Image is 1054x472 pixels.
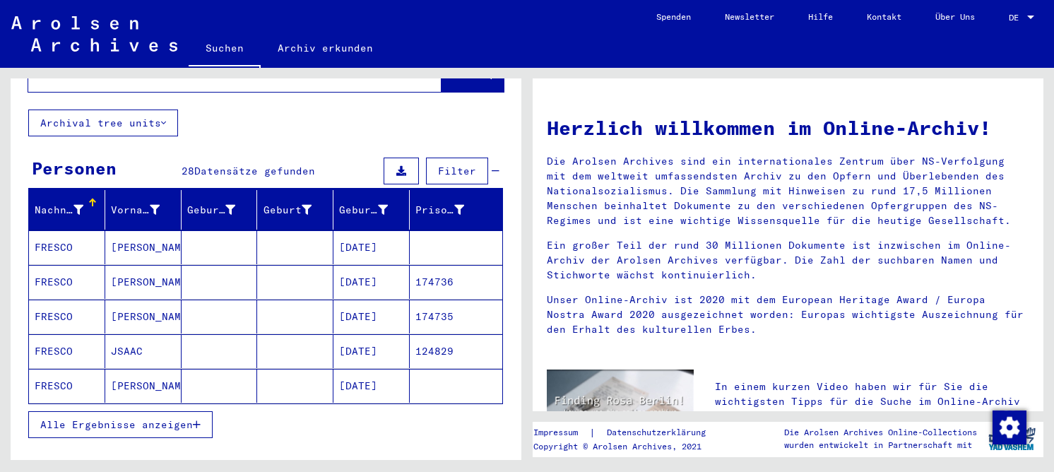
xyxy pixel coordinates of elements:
mat-cell: [DATE] [333,334,410,368]
mat-header-cell: Geburtsname [182,190,258,230]
mat-cell: FRESCO [29,334,105,368]
img: yv_logo.png [985,421,1038,456]
button: Archival tree units [28,110,178,136]
div: Geburtsdatum [339,199,409,221]
p: Unser Online-Archiv ist 2020 mit dem European Heritage Award / Europa Nostra Award 2020 ausgezeic... [547,293,1029,337]
p: Copyright © Arolsen Archives, 2021 [533,440,723,453]
div: Personen [32,155,117,181]
img: Zustimmung ändern [993,411,1026,444]
p: In einem kurzen Video haben wir für Sie die wichtigsten Tipps für die Suche im Online-Archiv zusa... [715,379,1029,424]
a: Datenschutzerklärung [596,425,723,440]
div: Geburtsname [187,203,236,218]
mat-cell: [PERSON_NAME] [105,369,182,403]
mat-cell: JSAAC [105,334,182,368]
mat-header-cell: Geburt‏ [257,190,333,230]
div: Nachname [35,203,83,218]
span: Datensätze gefunden [194,165,315,177]
a: Suchen [189,31,261,68]
mat-cell: [DATE] [333,230,410,264]
mat-cell: [PERSON_NAME] [105,265,182,299]
mat-cell: [PERSON_NAME] [105,300,182,334]
mat-cell: FRESCO [29,300,105,334]
span: Filter [438,165,476,177]
span: 28 [182,165,194,177]
img: Arolsen_neg.svg [11,16,177,52]
div: Nachname [35,199,105,221]
mat-cell: [DATE] [333,369,410,403]
mat-header-cell: Vorname [105,190,182,230]
p: wurden entwickelt in Partnerschaft mit [784,439,977,452]
mat-header-cell: Nachname [29,190,105,230]
mat-cell: 124829 [410,334,502,368]
button: Alle Ergebnisse anzeigen [28,411,213,438]
a: Impressum [533,425,589,440]
div: Prisoner # [415,203,464,218]
span: Alle Ergebnisse anzeigen [40,418,193,431]
div: Geburt‏ [263,199,333,221]
p: Ein großer Teil der rund 30 Millionen Dokumente ist inzwischen im Online-Archiv der Arolsen Archi... [547,238,1029,283]
mat-cell: [DATE] [333,265,410,299]
mat-cell: FRESCO [29,230,105,264]
p: Die Arolsen Archives sind ein internationales Zentrum über NS-Verfolgung mit dem weltweit umfasse... [547,154,1029,228]
p: Die Arolsen Archives Online-Collections [784,426,977,439]
img: video.jpg [547,370,694,449]
h1: Herzlich willkommen im Online-Archiv! [547,113,1029,143]
mat-cell: [DATE] [333,300,410,334]
div: Geburtsname [187,199,257,221]
span: DE [1009,13,1024,23]
div: | [533,425,723,440]
div: Vorname [111,203,160,218]
div: Vorname [111,199,181,221]
mat-cell: FRESCO [29,265,105,299]
div: Geburt‏ [263,203,312,218]
mat-cell: 174735 [410,300,502,334]
a: Archiv erkunden [261,31,390,65]
mat-cell: 174736 [410,265,502,299]
div: Geburtsdatum [339,203,388,218]
button: Filter [426,158,488,184]
mat-header-cell: Prisoner # [410,190,502,230]
mat-cell: FRESCO [29,369,105,403]
mat-cell: [PERSON_NAME] [105,230,182,264]
div: Prisoner # [415,199,485,221]
mat-header-cell: Geburtsdatum [333,190,410,230]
